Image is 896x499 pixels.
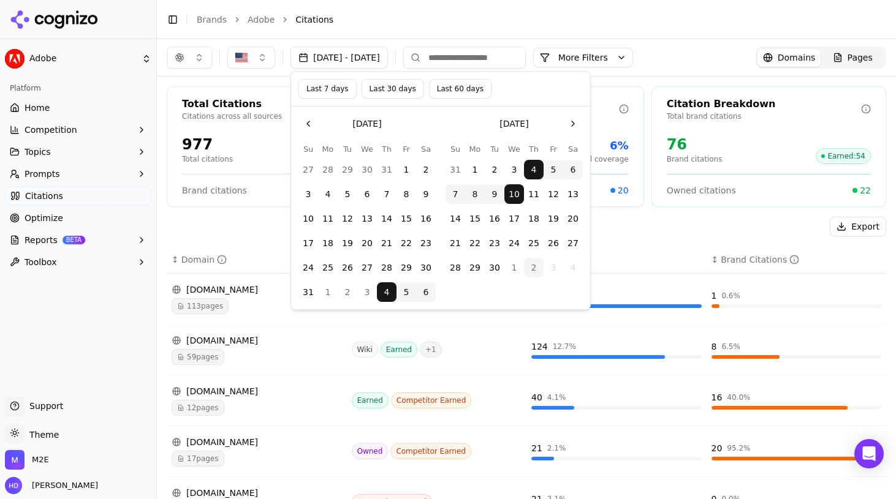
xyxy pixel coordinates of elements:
[563,160,583,179] button: Saturday, September 6th, 2025, selected
[465,143,485,155] th: Monday
[298,282,318,302] button: Sunday, August 31st, 2025
[295,13,333,26] span: Citations
[712,290,717,302] div: 1
[27,480,98,491] span: [PERSON_NAME]
[362,79,424,99] button: Last 30 days
[727,392,750,402] div: 40.0 %
[667,97,861,111] div: Citation Breakdown
[357,233,377,253] button: Wednesday, August 20th, 2025
[618,184,629,197] span: 20
[721,342,740,351] div: 6.5 %
[707,246,887,274] th: brandCitationCount
[465,233,485,253] button: Monday, September 22nd, 2025
[465,184,485,204] button: Monday, September 8th, 2025, selected
[25,234,58,246] span: Reports
[63,236,85,244] span: BETA
[485,143,504,155] th: Tuesday
[25,168,60,180] span: Prompts
[5,252,151,272] button: Toolbox
[5,208,151,228] a: Optimize
[298,114,318,133] button: Go to the Previous Month
[5,450,49,470] button: Open organization switcher
[298,258,318,277] button: Sunday, August 24th, 2025
[5,477,98,494] button: Open user button
[553,342,576,351] div: 12.7 %
[416,209,436,228] button: Saturday, August 16th, 2025
[420,342,442,358] span: + 1
[544,209,563,228] button: Friday, September 19th, 2025
[446,143,583,277] table: September 2025
[5,49,25,69] img: Adobe
[357,160,377,179] button: Wednesday, July 30th, 2025
[712,340,717,353] div: 8
[25,256,57,268] span: Toolbox
[357,282,377,302] button: Wednesday, September 3rd, 2025
[397,233,416,253] button: Friday, August 22nd, 2025
[5,120,151,140] button: Competition
[391,392,472,408] span: Competitor Earned
[318,160,338,179] button: Monday, July 28th, 2025
[533,48,633,67] button: More Filters
[5,164,151,184] button: Prompts
[338,282,357,302] button: Tuesday, September 2nd, 2025
[504,233,524,253] button: Wednesday, September 24th, 2025
[397,184,416,204] button: Friday, August 8th, 2025
[377,282,397,302] button: Thursday, September 4th, 2025, selected
[397,209,416,228] button: Friday, August 15th, 2025
[504,209,524,228] button: Wednesday, September 17th, 2025
[172,349,224,365] span: 59 pages
[667,154,723,164] p: Brand citations
[298,184,318,204] button: Sunday, August 3rd, 2025
[547,392,566,402] div: 4.1 %
[248,13,275,26] a: Adobe
[357,143,377,155] th: Wednesday
[544,233,563,253] button: Friday, September 26th, 2025
[563,114,583,133] button: Go to the Next Month
[181,253,227,266] div: Domain
[298,233,318,253] button: Sunday, August 17th, 2025
[377,209,397,228] button: Thursday, August 14th, 2025
[290,47,388,69] button: [DATE] - [DATE]
[172,400,224,416] span: 12 pages
[712,391,723,403] div: 16
[377,143,397,155] th: Thursday
[25,146,51,158] span: Topics
[570,137,628,154] div: 6%
[172,253,342,266] div: ↕Domain
[377,258,397,277] button: Thursday, August 28th, 2025
[5,477,22,494] img: Hakan Degirmenci
[570,154,628,164] p: Brand coverage
[390,443,471,459] span: Competitor Earned
[485,258,504,277] button: Tuesday, September 30th, 2025
[446,258,465,277] button: Sunday, September 28th, 2025
[298,143,318,155] th: Sunday
[172,436,342,448] div: [DOMAIN_NAME]
[25,190,63,202] span: Citations
[712,253,882,266] div: ↕Brand Citations
[416,160,436,179] button: Saturday, August 2nd, 2025
[531,340,548,353] div: 124
[25,400,63,412] span: Support
[318,184,338,204] button: Monday, August 4th, 2025
[485,184,504,204] button: Tuesday, September 9th, 2025, selected
[531,253,702,266] div: ↕Citations
[848,51,873,64] span: Pages
[338,233,357,253] button: Tuesday, August 19th, 2025
[667,184,736,197] span: Owned citations
[182,135,233,154] div: 977
[416,184,436,204] button: Saturday, August 9th, 2025
[830,217,886,236] button: Export
[854,439,884,468] div: Open Intercom Messenger
[298,209,318,228] button: Sunday, August 10th, 2025
[5,142,151,162] button: Topics
[338,160,357,179] button: Tuesday, July 29th, 2025
[721,253,799,266] div: Brand Citations
[357,258,377,277] button: Wednesday, August 27th, 2025
[721,291,740,301] div: 0.6 %
[352,443,389,459] span: Owned
[446,209,465,228] button: Sunday, September 14th, 2025
[526,246,707,274] th: totalCitationCount
[25,212,63,224] span: Optimize
[727,443,750,453] div: 95.2 %
[416,233,436,253] button: Saturday, August 23rd, 2025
